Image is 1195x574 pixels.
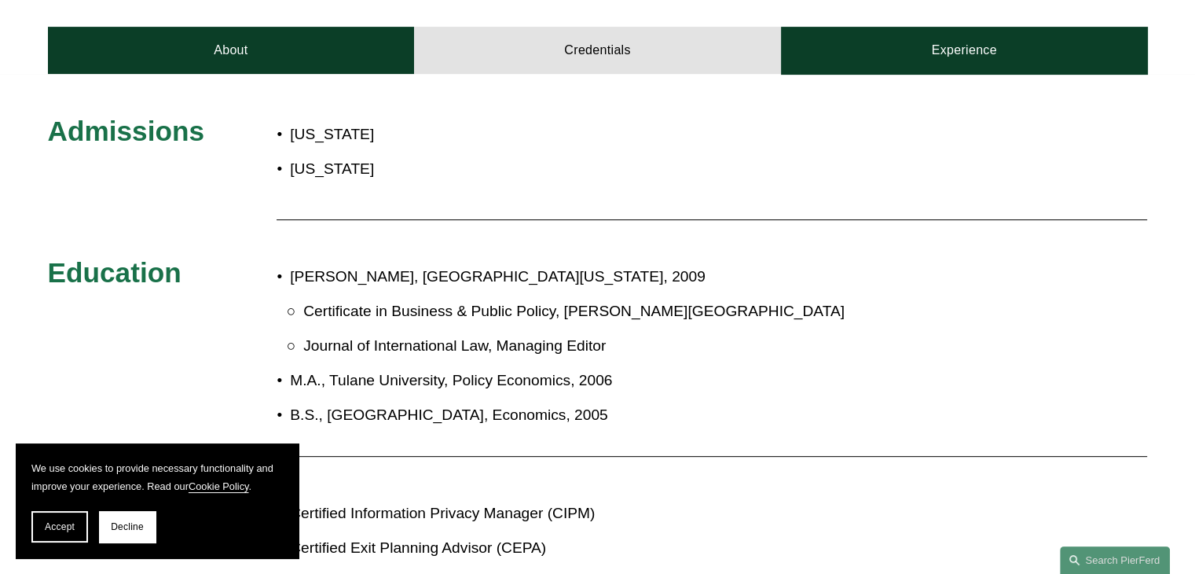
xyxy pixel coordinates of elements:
p: [PERSON_NAME], [GEOGRAPHIC_DATA][US_STATE], 2009 [290,263,1010,291]
p: M.A., Tulane University, Policy Economics, 2006 [290,367,1010,395]
span: Admissions [48,116,204,146]
a: Experience [781,27,1148,74]
p: [US_STATE] [290,121,689,149]
span: Education [48,257,181,288]
section: Cookie banner [16,443,299,558]
p: Journal of International Law, Managing Editor [303,333,1010,360]
a: Credentials [414,27,781,74]
p: B.S., [GEOGRAPHIC_DATA], Economics, 2005 [290,402,1010,429]
p: Certified Exit Planning Advisor (CEPA) [290,535,1010,562]
a: Search this site [1060,546,1170,574]
p: Certified Information Privacy Manager (CIPM) [290,500,1010,528]
button: Decline [99,511,156,543]
p: [US_STATE] [290,156,689,183]
button: Accept [31,511,88,543]
span: Honors and Awards [48,494,208,559]
a: Cookie Policy [189,480,249,492]
span: Accept [45,521,75,532]
a: About [48,27,415,74]
p: Certificate in Business & Public Policy, [PERSON_NAME][GEOGRAPHIC_DATA] [303,298,1010,326]
span: Decline [111,521,144,532]
p: We use cookies to provide necessary functionality and improve your experience. Read our . [31,459,283,495]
